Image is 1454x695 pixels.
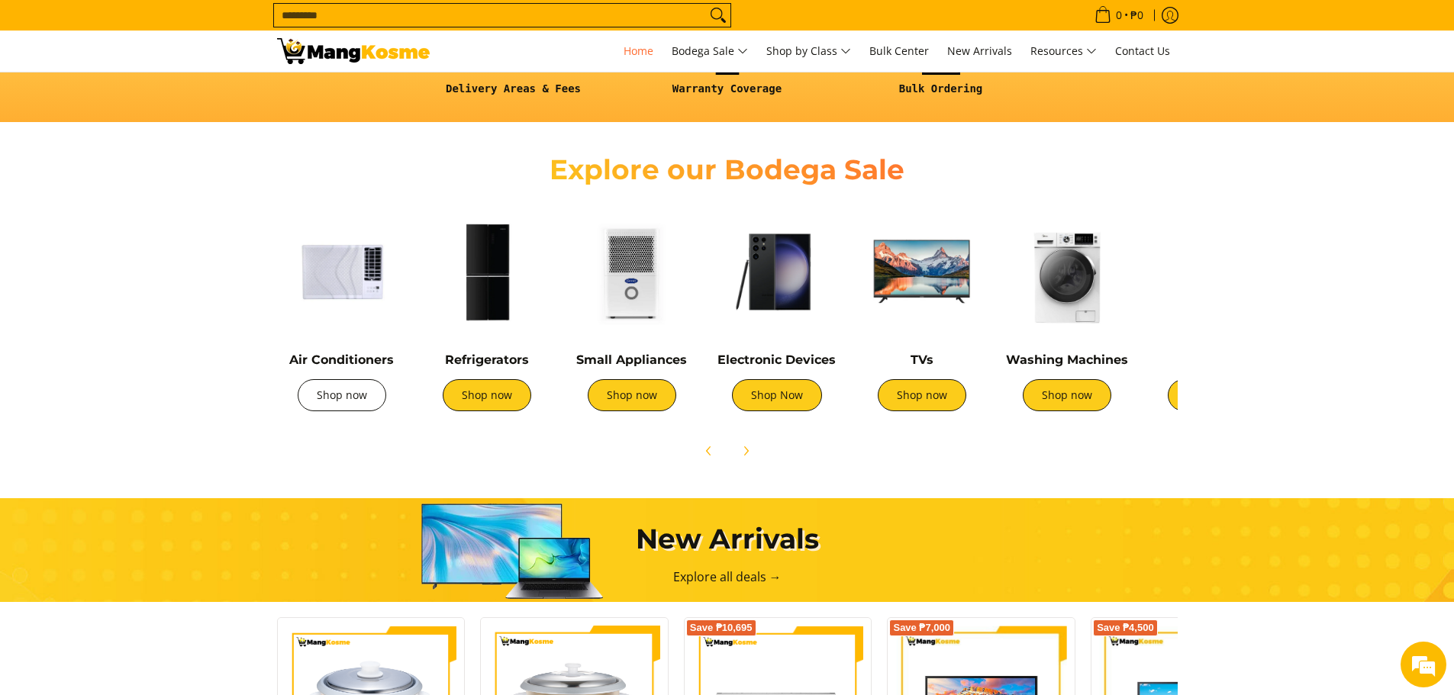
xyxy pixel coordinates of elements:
[1090,7,1148,24] span: •
[940,31,1020,72] a: New Arrivals
[1002,207,1132,336] img: Washing Machines
[1115,43,1170,58] span: Contact Us
[445,31,1178,72] nav: Main Menu
[1114,10,1124,21] span: 0
[729,434,762,468] button: Next
[706,4,730,27] button: Search
[624,43,653,58] span: Home
[1030,42,1097,61] span: Resources
[869,43,929,58] span: Bulk Center
[862,31,937,72] a: Bulk Center
[277,38,430,64] img: Mang Kosme: Your Home Appliances Warehouse Sale Partner!
[422,207,552,336] img: Refrigerators
[1107,31,1178,72] a: Contact Us
[1147,207,1277,336] img: Cookers
[672,42,748,61] span: Bodega Sale
[277,207,407,336] img: Air Conditioners
[947,43,1012,58] span: New Arrivals
[289,352,394,367] a: Air Conditioners
[673,568,782,585] a: Explore all deals →
[732,379,822,411] a: Shop Now
[766,42,851,61] span: Shop by Class
[506,153,949,187] h2: Explore our Bodega Sale
[893,623,950,632] span: Save ₱7,000
[911,352,933,367] a: TVs
[445,352,529,367] a: Refrigerators
[576,352,687,367] a: Small Appliances
[567,207,697,336] img: Small Appliances
[1006,352,1128,367] a: Washing Machines
[1023,31,1104,72] a: Resources
[857,207,987,336] img: TVs
[664,31,756,72] a: Bodega Sale
[1128,10,1146,21] span: ₱0
[298,379,386,411] a: Shop now
[443,379,531,411] a: Shop now
[690,623,753,632] span: Save ₱10,695
[717,352,836,367] a: Electronic Devices
[588,379,676,411] a: Shop now
[759,31,859,72] a: Shop by Class
[1023,379,1111,411] a: Shop now
[1168,379,1256,411] a: Shop now
[692,434,726,468] button: Previous
[878,379,966,411] a: Shop now
[616,31,661,72] a: Home
[712,207,842,336] img: Electronic Devices
[1097,623,1154,632] span: Save ₱4,500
